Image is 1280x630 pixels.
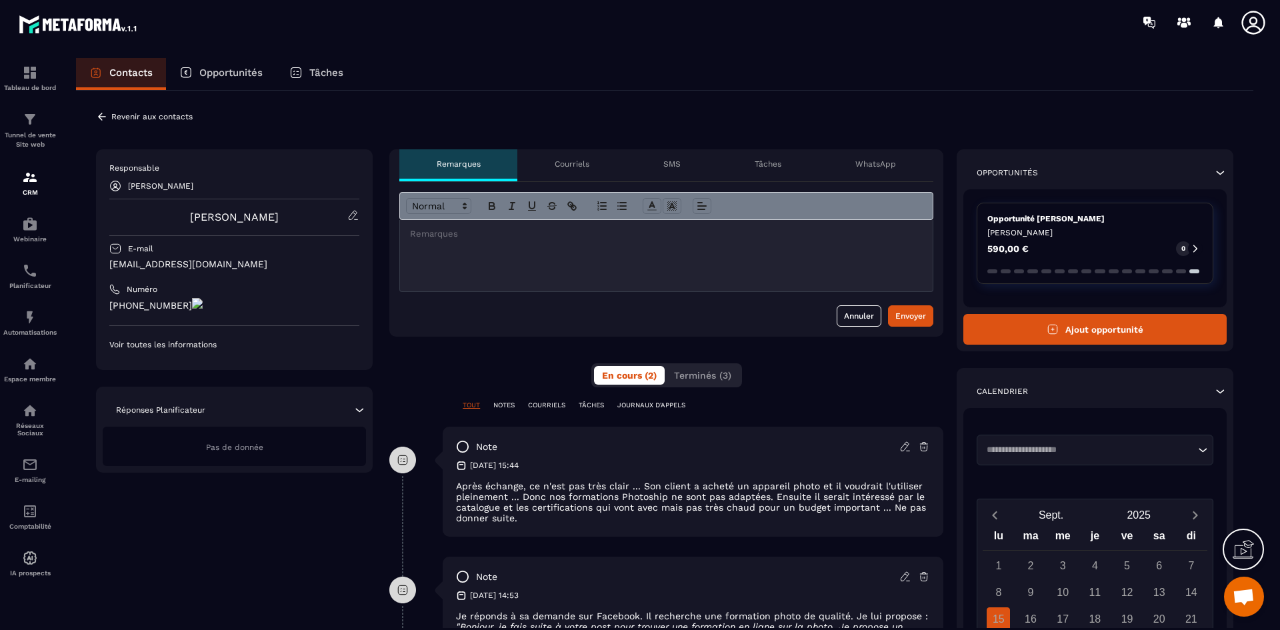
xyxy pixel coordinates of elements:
[493,401,515,410] p: NOTES
[116,405,205,415] p: Réponses Planificateur
[470,590,519,601] p: [DATE] 14:53
[888,305,933,327] button: Envoyer
[128,243,153,254] p: E-mail
[109,163,359,173] p: Responsable
[22,169,38,185] img: formation
[1083,581,1107,604] div: 11
[1143,527,1175,550] div: sa
[1111,527,1143,550] div: ve
[1007,503,1095,527] button: Open months overlay
[987,581,1010,604] div: 8
[3,569,57,577] p: IA prospects
[602,370,657,381] span: En cours (2)
[1019,554,1043,577] div: 2
[1015,527,1047,550] div: ma
[3,447,57,493] a: emailemailE-mailing
[3,206,57,253] a: automationsautomationsWebinaire
[192,298,203,309] img: actions-icon.png
[1083,554,1107,577] div: 4
[22,216,38,232] img: automations
[987,244,1029,253] p: 590,00 €
[977,167,1038,178] p: Opportunités
[437,159,481,169] p: Remarques
[3,523,57,530] p: Comptabilité
[76,58,166,90] a: Contacts
[983,506,1007,524] button: Previous month
[977,386,1028,397] p: Calendrier
[1147,554,1171,577] div: 6
[22,457,38,473] img: email
[3,131,57,149] p: Tunnel de vente Site web
[1179,554,1203,577] div: 7
[22,403,38,419] img: social-network
[666,366,739,385] button: Terminés (3)
[855,159,896,169] p: WhatsApp
[1051,554,1075,577] div: 3
[22,263,38,279] img: scheduler
[3,422,57,437] p: Réseaux Sociaux
[987,213,1203,224] p: Opportunité [PERSON_NAME]
[128,181,193,191] p: [PERSON_NAME]
[1047,527,1079,550] div: me
[983,527,1015,550] div: lu
[837,305,881,327] button: Annuler
[982,443,1195,457] input: Search for option
[1079,527,1111,550] div: je
[109,258,359,271] p: [EMAIL_ADDRESS][DOMAIN_NAME]
[476,441,497,453] p: note
[470,460,519,471] p: [DATE] 15:44
[3,299,57,346] a: automationsautomationsAutomatisations
[3,159,57,206] a: formationformationCRM
[1019,581,1043,604] div: 9
[109,67,153,79] p: Contacts
[1181,244,1185,253] p: 0
[3,253,57,299] a: schedulerschedulerPlanificateur
[309,67,343,79] p: Tâches
[199,67,263,79] p: Opportunités
[3,101,57,159] a: formationformationTunnel de vente Site web
[3,375,57,383] p: Espace membre
[127,284,157,295] p: Numéro
[555,159,589,169] p: Courriels
[19,12,139,36] img: logo
[3,346,57,393] a: automationsautomationsEspace membre
[963,314,1227,345] button: Ajout opportunité
[109,339,359,350] p: Voir toutes les informations
[528,401,565,410] p: COURRIELS
[22,111,38,127] img: formation
[617,401,685,410] p: JOURNAUX D'APPELS
[1095,503,1183,527] button: Open years overlay
[594,366,665,385] button: En cours (2)
[895,309,926,323] div: Envoyer
[3,55,57,101] a: formationformationTableau de bord
[22,309,38,325] img: automations
[663,159,681,169] p: SMS
[977,435,1213,465] div: Search for option
[3,393,57,447] a: social-networksocial-networkRéseaux Sociaux
[476,571,497,583] p: note
[3,493,57,540] a: accountantaccountantComptabilité
[1051,581,1075,604] div: 10
[1115,581,1139,604] div: 12
[987,554,1010,577] div: 1
[3,235,57,243] p: Webinaire
[987,227,1203,238] p: [PERSON_NAME]
[109,300,192,311] onoff-telecom-ce-phone-number-wrapper: [PHONE_NUMBER]
[1115,554,1139,577] div: 5
[111,112,193,121] p: Revenir aux contacts
[3,476,57,483] p: E-mailing
[22,550,38,566] img: automations
[22,65,38,81] img: formation
[456,611,930,621] p: Je réponds à sa demande sur Facebook. Il recherche une formation photo de qualité. Je lui propose :
[3,189,57,196] p: CRM
[1147,581,1171,604] div: 13
[456,481,930,523] p: Après échange, ce n'est pas très clair ... Son client a acheté un appareil photo et il voudrait l...
[674,370,731,381] span: Terminés (3)
[1175,527,1207,550] div: di
[1224,577,1264,617] div: Ouvrir le chat
[3,84,57,91] p: Tableau de bord
[755,159,781,169] p: Tâches
[463,401,480,410] p: TOUT
[22,356,38,372] img: automations
[3,282,57,289] p: Planificateur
